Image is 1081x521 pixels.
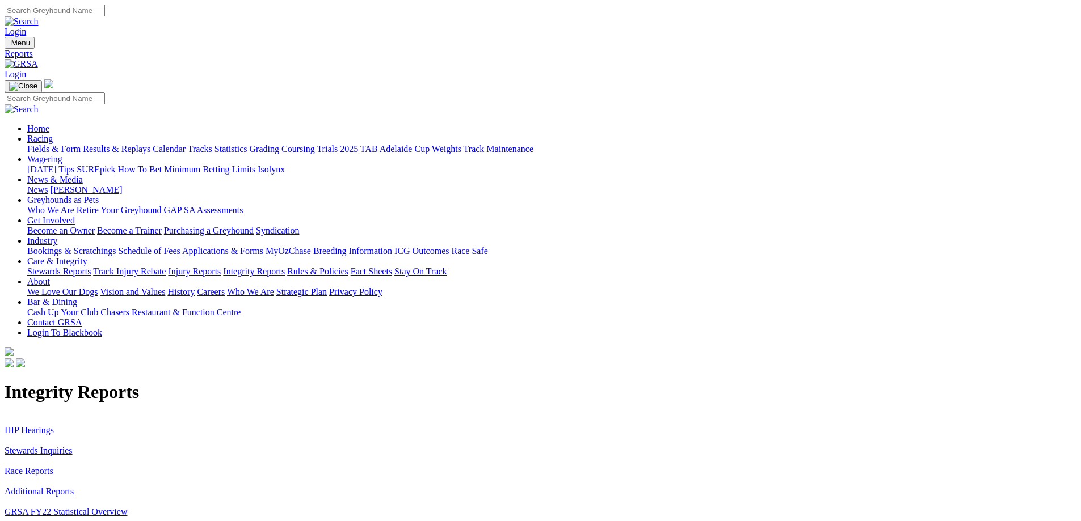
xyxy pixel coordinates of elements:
[164,226,254,235] a: Purchasing a Greyhound
[27,144,1076,154] div: Racing
[317,144,338,154] a: Trials
[188,144,212,154] a: Tracks
[27,317,82,327] a: Contact GRSA
[5,37,35,49] button: Toggle navigation
[351,266,392,276] a: Fact Sheets
[9,82,37,91] img: Close
[27,195,99,205] a: Greyhounds as Pets
[432,144,461,154] a: Weights
[27,164,1076,175] div: Wagering
[250,144,279,154] a: Grading
[5,425,54,435] a: IHP Hearings
[16,358,25,367] img: twitter.svg
[27,226,95,235] a: Become an Owner
[27,246,116,256] a: Bookings & Scratchings
[27,205,74,215] a: Who We Are
[118,246,180,256] a: Schedule of Fees
[214,144,247,154] a: Statistics
[27,307,98,317] a: Cash Up Your Club
[27,266,91,276] a: Stewards Reports
[77,164,115,174] a: SUREpick
[287,266,348,276] a: Rules & Policies
[340,144,430,154] a: 2025 TAB Adelaide Cup
[313,246,392,256] a: Breeding Information
[5,16,39,27] img: Search
[5,382,1076,403] h1: Integrity Reports
[5,347,14,356] img: logo-grsa-white.png
[97,226,162,235] a: Become a Trainer
[153,144,186,154] a: Calendar
[227,287,274,296] a: Who We Are
[27,185,48,194] a: News
[168,266,221,276] a: Injury Reports
[27,297,77,307] a: Bar & Dining
[100,307,241,317] a: Chasers Restaurant & Function Centre
[281,144,315,154] a: Coursing
[27,215,75,225] a: Get Involved
[394,266,447,276] a: Stay On Track
[197,287,225,296] a: Careers
[5,5,105,16] input: Search
[27,124,49,133] a: Home
[5,446,73,455] a: Stewards Inquiries
[266,246,311,256] a: MyOzChase
[276,287,327,296] a: Strategic Plan
[27,246,1076,256] div: Industry
[5,80,42,92] button: Toggle navigation
[27,236,57,245] a: Industry
[27,205,1076,215] div: Greyhounds as Pets
[5,466,53,476] a: Race Reports
[164,164,255,174] a: Minimum Betting Limits
[27,287,1076,297] div: About
[27,287,98,296] a: We Love Our Dogs
[164,205,243,215] a: GAP SA Assessments
[5,507,127,516] a: GRSA FY22 Statistical Overview
[5,69,26,79] a: Login
[464,144,533,154] a: Track Maintenance
[11,39,30,47] span: Menu
[5,486,74,496] a: Additional Reports
[118,164,162,174] a: How To Bet
[27,277,50,286] a: About
[5,49,1076,59] a: Reports
[27,185,1076,195] div: News & Media
[27,307,1076,317] div: Bar & Dining
[83,144,150,154] a: Results & Replays
[44,79,53,88] img: logo-grsa-white.png
[256,226,299,235] a: Syndication
[27,134,53,143] a: Racing
[27,266,1076,277] div: Care & Integrity
[329,287,382,296] a: Privacy Policy
[50,185,122,194] a: [PERSON_NAME]
[5,27,26,36] a: Login
[93,266,166,276] a: Track Injury Rebate
[5,92,105,104] input: Search
[27,175,83,184] a: News & Media
[5,104,39,115] img: Search
[451,246,487,256] a: Race Safe
[27,164,74,174] a: [DATE] Tips
[27,256,87,266] a: Care & Integrity
[394,246,449,256] a: ICG Outcomes
[223,266,285,276] a: Integrity Reports
[100,287,165,296] a: Vision and Values
[27,144,81,154] a: Fields & Form
[27,154,62,164] a: Wagering
[77,205,162,215] a: Retire Your Greyhound
[27,328,102,337] a: Login To Blackbook
[167,287,195,296] a: History
[182,246,263,256] a: Applications & Forms
[5,358,14,367] img: facebook.svg
[5,59,38,69] img: GRSA
[27,226,1076,236] div: Get Involved
[258,164,285,174] a: Isolynx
